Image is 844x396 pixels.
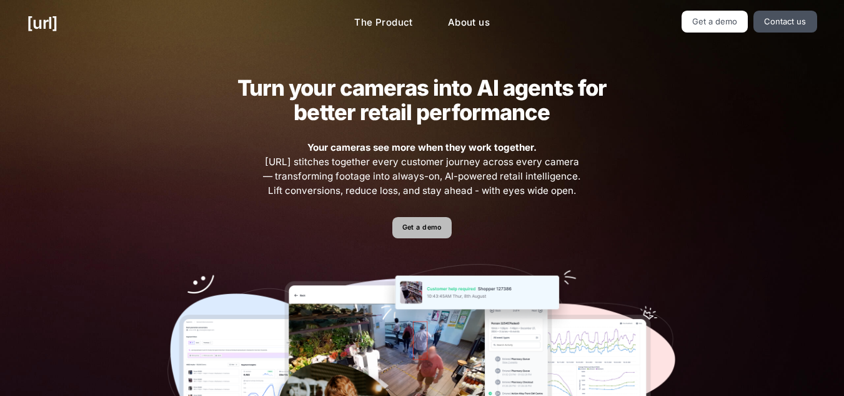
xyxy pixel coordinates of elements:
a: Contact us [753,11,817,33]
a: The Product [344,11,423,35]
h2: Turn your cameras into AI agents for better retail performance [217,76,626,124]
a: Get a demo [682,11,748,33]
strong: Your cameras see more when they work together. [307,141,537,153]
a: About us [438,11,500,35]
span: [URL] stitches together every customer journey across every camera — transforming footage into al... [262,141,583,198]
a: [URL] [27,11,57,35]
a: Get a demo [392,217,452,239]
